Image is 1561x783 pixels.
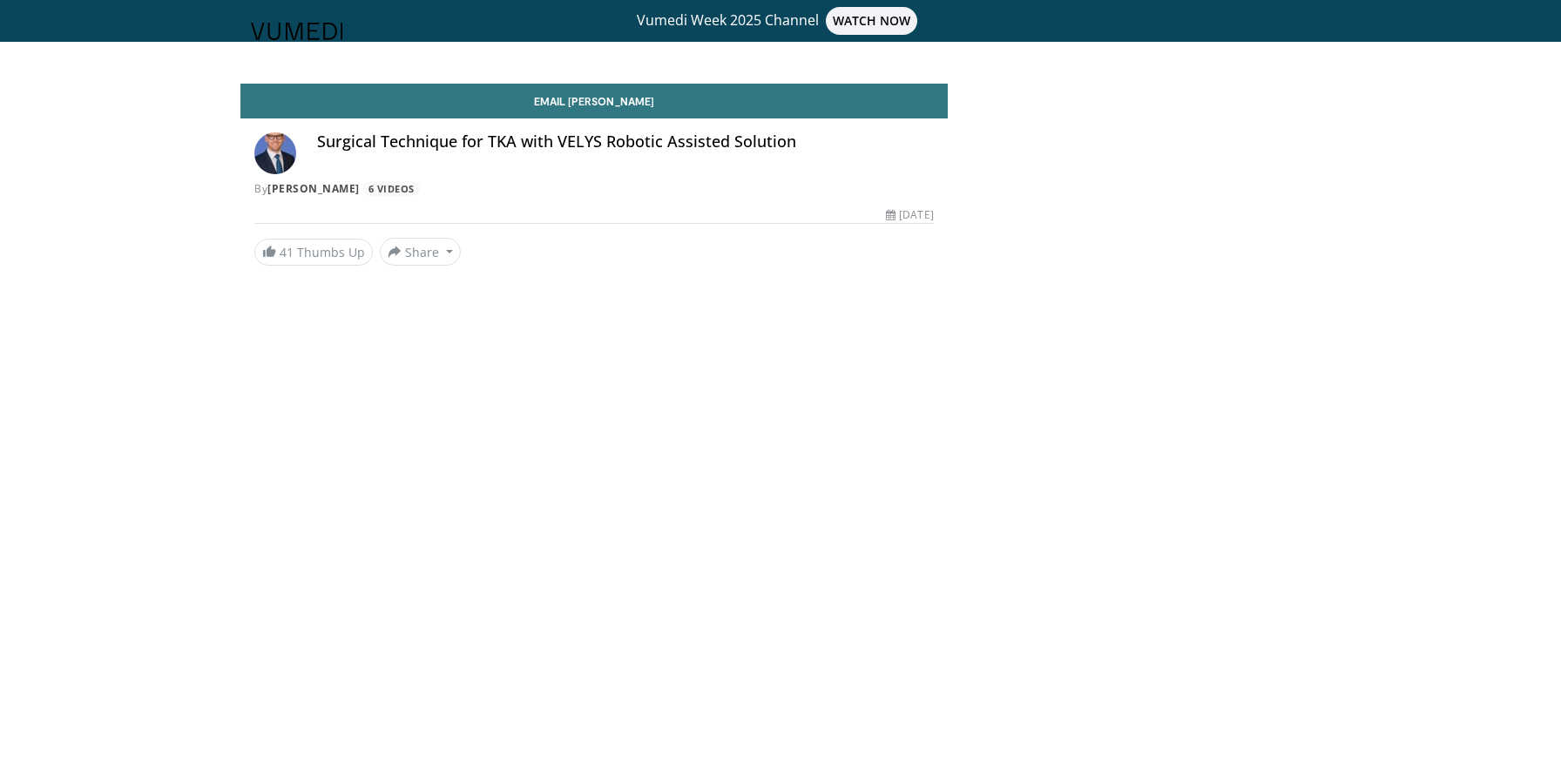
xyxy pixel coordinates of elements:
[380,238,461,266] button: Share
[254,239,373,266] a: 41 Thumbs Up
[280,244,294,260] span: 41
[267,181,360,196] a: [PERSON_NAME]
[886,207,933,223] div: [DATE]
[254,181,934,197] div: By
[317,132,934,152] h4: Surgical Technique for TKA with VELYS Robotic Assisted Solution
[362,181,420,196] a: 6 Videos
[254,132,296,174] img: Avatar
[251,23,343,40] img: VuMedi Logo
[240,84,948,118] a: Email [PERSON_NAME]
